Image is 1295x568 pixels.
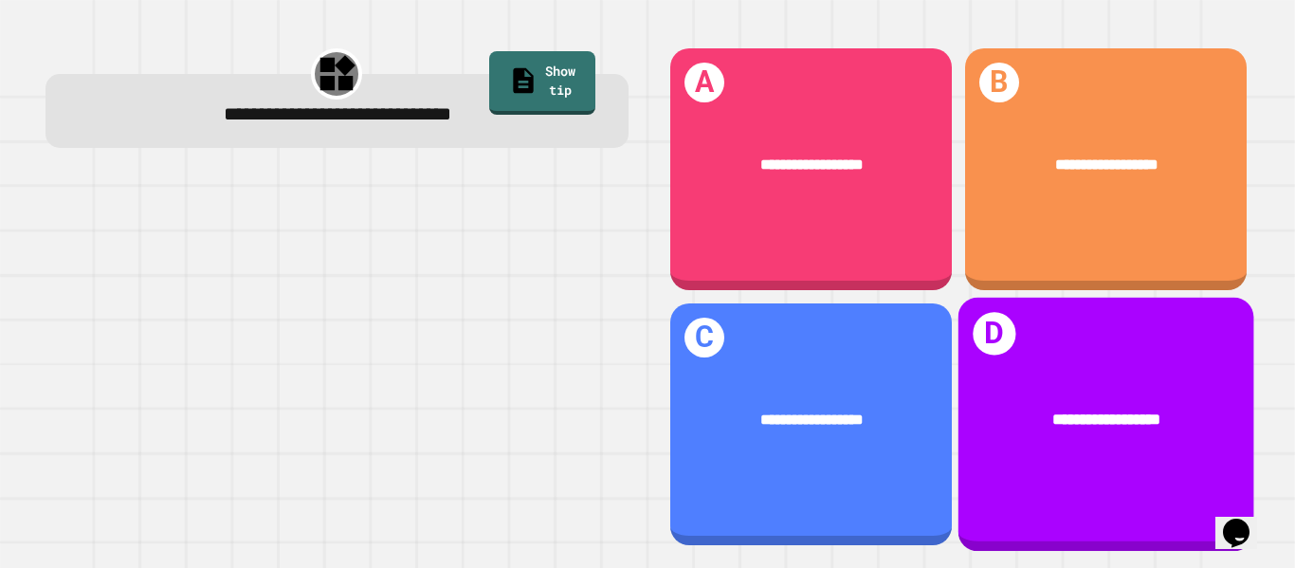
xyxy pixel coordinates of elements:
[684,318,725,358] h1: C
[979,63,1020,103] h1: B
[1215,492,1276,549] iframe: chat widget
[973,312,1015,355] h1: D
[489,51,595,115] a: Show tip
[684,63,725,103] h1: A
